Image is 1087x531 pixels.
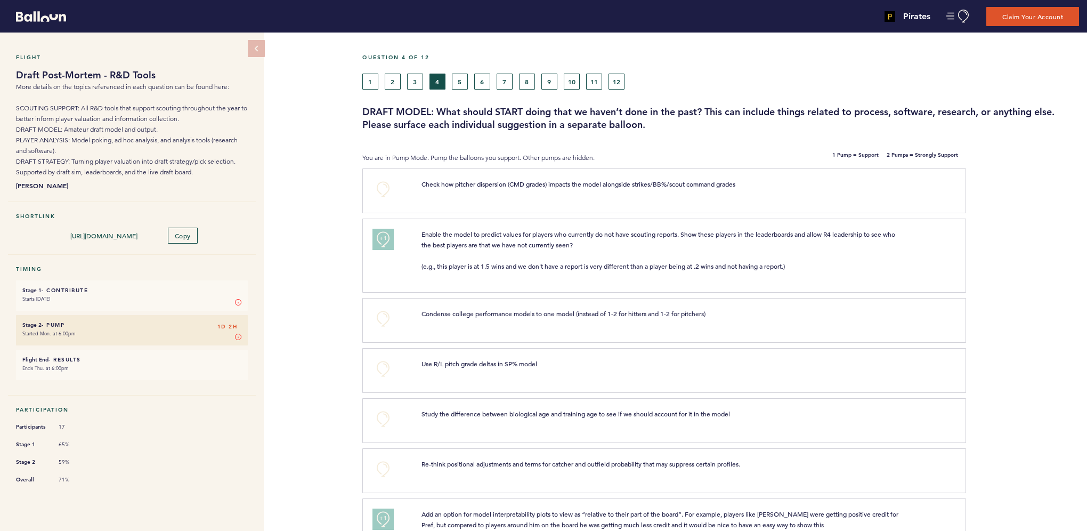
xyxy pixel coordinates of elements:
[385,74,401,90] button: 2
[564,74,580,90] button: 10
[832,152,879,163] b: 1 Pump = Support
[16,422,48,432] span: Participants
[22,321,42,328] small: Stage 2
[887,152,958,163] b: 2 Pumps = Strongly Support
[22,356,241,363] h6: - Results
[429,74,445,90] button: 4
[59,441,91,448] span: 65%
[16,69,248,82] h1: Draft Post-Mortem - R&D Tools
[217,321,238,332] span: 1D 2H
[22,330,76,337] time: Started Mon. at 6:00pm
[8,11,66,22] a: Balloon
[362,106,1079,131] h3: DRAFT MODEL: What should START doing that we haven’t done in the past? This can include things re...
[421,230,897,270] span: Enable the model to predict values for players who currently do not have scouting reports. Show t...
[16,180,248,191] b: [PERSON_NAME]
[986,7,1079,26] button: Claim Your Account
[16,54,248,61] h5: Flight
[586,74,602,90] button: 11
[16,406,248,413] h5: Participation
[421,309,705,318] span: Condense college performance models to one model (instead of 1-2 for hitters and 1-2 for pitchers)
[16,83,247,176] span: More details on the topics referenced in each question can be found here: SCOUTING SUPPORT: All R...
[452,74,468,90] button: 5
[168,228,198,244] button: Copy
[421,359,537,368] span: Use R/L pitch grade deltas in SP% model
[421,510,900,529] span: Add an option for model interpretability plots to view as “relative to their part of the board”. ...
[379,233,387,244] span: +1
[22,365,69,372] time: Ends Thu. at 6:00pm
[22,356,48,363] small: Flight End
[541,74,557,90] button: 9
[16,457,48,468] span: Stage 2
[362,54,1079,61] h5: Question 4 of 12
[16,11,66,22] svg: Balloon
[519,74,535,90] button: 8
[946,10,970,23] button: Manage Account
[16,474,48,485] span: Overall
[16,439,48,450] span: Stage 1
[421,409,730,418] span: Study the difference between biological age and training age to see if we should account for it i...
[22,287,241,294] h6: - Contribute
[421,180,735,188] span: Check how pitcher dispersion (CMD grades) impacts the model alongside strikes/BB%/scout command g...
[22,287,42,294] small: Stage 1
[407,74,423,90] button: 3
[59,458,91,466] span: 59%
[379,513,387,524] span: +1
[362,152,717,163] p: You are in Pump Mode. Pump the balloons you support. Other pumps are hidden.
[421,460,740,468] span: Re-think positional adjustments and terms for catcher and outfield probability that may suppress ...
[175,231,191,240] span: Copy
[903,10,930,23] h4: Pirates
[362,74,378,90] button: 1
[609,74,624,90] button: 12
[497,74,513,90] button: 7
[22,295,50,302] time: Starts [DATE]
[59,423,91,431] span: 17
[16,213,248,220] h5: Shortlink
[474,74,490,90] button: 6
[372,509,394,530] button: +1
[16,265,248,272] h5: Timing
[22,321,241,328] h6: - Pump
[372,229,394,250] button: +1
[59,476,91,484] span: 71%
